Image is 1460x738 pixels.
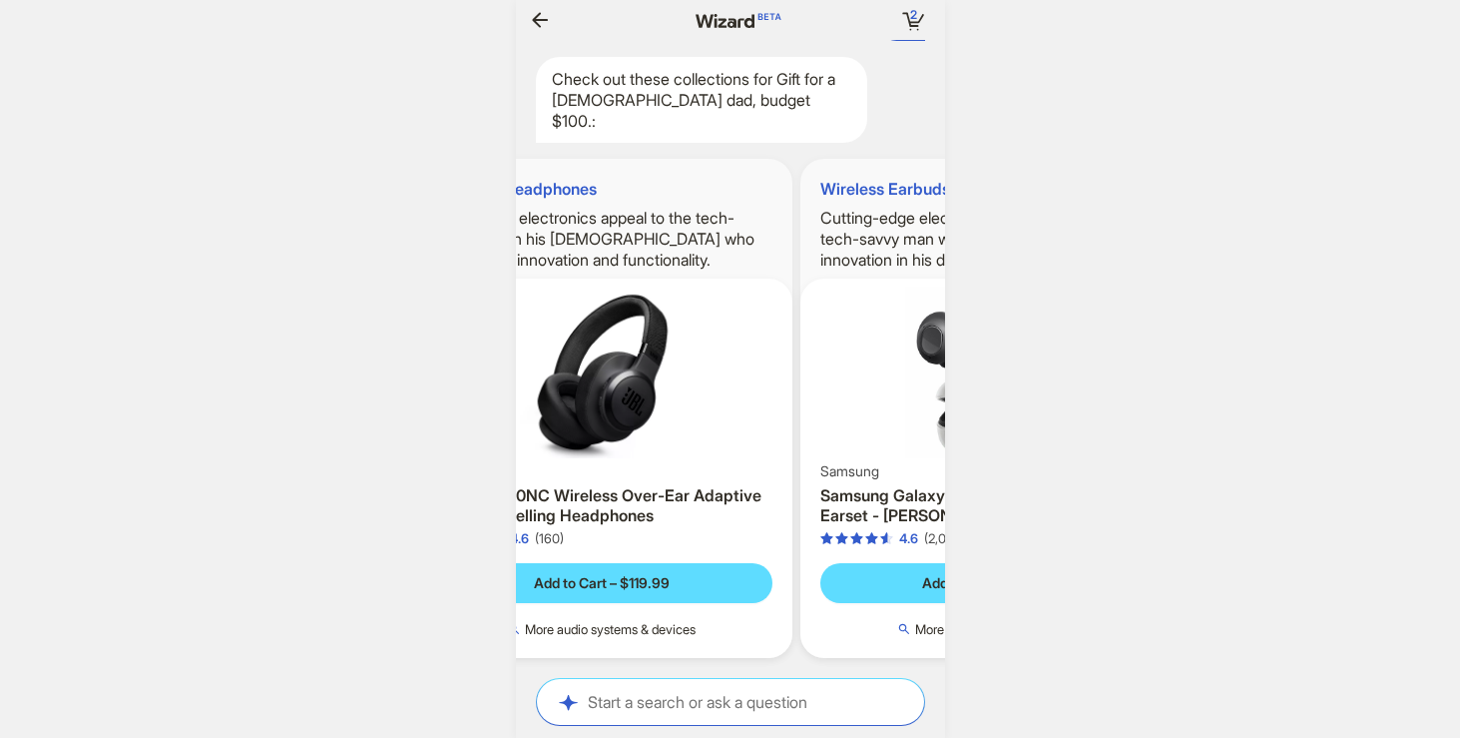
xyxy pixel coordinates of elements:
[510,530,529,547] div: 4.6
[820,462,879,480] span: Samsung
[865,532,878,545] span: star
[419,287,785,458] img: JBL Live 770NC Wireless Over-Ear Adaptive Noise Cancelling Headphones
[835,532,848,545] span: star
[800,159,1183,200] h1: Wireless Earbuds
[915,621,1086,637] span: More audio systems & devices
[924,530,966,547] div: (2,085)
[431,563,773,603] button: Add to Cart – $119.99
[535,530,564,547] div: (160)
[431,619,773,639] button: More audio systems & devices
[820,532,833,545] span: star
[431,485,773,527] h3: JBL Live 770NC Wireless Over-Ear Adaptive Noise Cancelling Headphones
[411,279,793,658] div: JBL Live 770NC Wireless Over-Ear Adaptive Noise Cancelling HeadphonesJBL Live 770NC Wireless Over...
[411,159,793,658] div: Over-Ear HeadphonesHigh-quality electronics appeal to the tech-savvy man in his [DEMOGRAPHIC_DATA...
[880,532,893,545] span: star
[820,485,1163,527] h3: Samsung Galaxy Buds FE SM-R400NZAAXAR Earset - [PERSON_NAME] - Stereo - True Wireless - Bluetooth...
[808,287,1175,458] img: Samsung Galaxy Buds FE SM-R400NZAAXAR Earset - Bixby - Stereo - True Wireless - Bluetooth - Earbu...
[820,530,918,547] div: 4.6 out of 5 stars
[525,621,696,637] span: More audio systems & devices
[922,574,1061,592] span: Add to Cart – $104.59
[910,7,917,22] span: 2
[534,574,670,592] span: Add to Cart – $119.99
[536,57,867,143] div: Check out these collections for Gift for a [DEMOGRAPHIC_DATA] dad, budget $100.:
[850,532,863,545] span: star
[411,208,793,270] h2: High-quality electronics appeal to the tech-savvy man in his [DEMOGRAPHIC_DATA] who appreciates i...
[899,530,918,547] div: 4.6
[800,208,1183,270] h2: Cutting-edge electronics that appeal to the tech-savvy man who appreciates practical innovation i...
[411,159,793,200] h1: Over-Ear Headphones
